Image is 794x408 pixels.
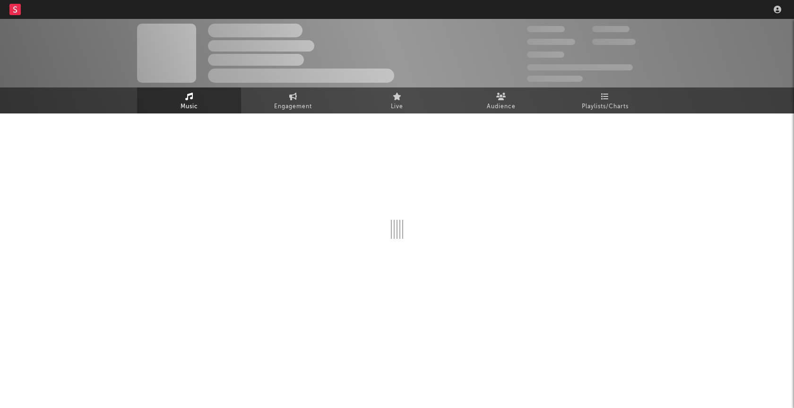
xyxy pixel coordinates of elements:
span: 1,000,000 [592,39,636,45]
span: Live [391,101,403,113]
span: Jump Score: 85.0 [527,76,583,82]
a: Engagement [241,87,345,113]
span: 300,000 [527,26,565,32]
span: Playlists/Charts [582,101,629,113]
a: Music [137,87,241,113]
a: Playlists/Charts [553,87,657,113]
a: Live [345,87,449,113]
span: 100,000 [527,52,564,58]
span: Audience [487,101,516,113]
span: 100,000 [592,26,630,32]
span: Engagement [274,101,312,113]
a: Audience [449,87,553,113]
span: 50,000,000 [527,39,575,45]
span: Music [181,101,198,113]
span: 50,000,000 Monthly Listeners [527,64,633,70]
